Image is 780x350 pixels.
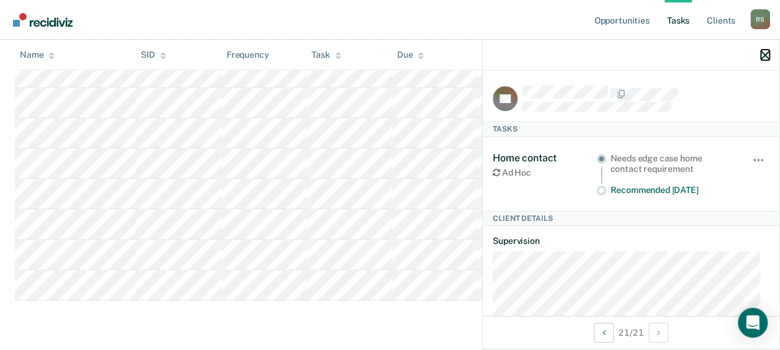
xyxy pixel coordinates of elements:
div: Open Intercom Messenger [738,308,768,338]
div: Tasks [483,122,779,137]
button: Previous Client [594,323,614,343]
div: Needs edge case home contact requirement [610,153,735,174]
div: Recommended [DATE] [610,185,735,195]
div: Name [20,50,55,60]
div: R S [750,9,770,29]
div: Due [397,50,424,60]
div: Ad Hoc [493,168,596,178]
div: Task [312,50,341,60]
button: Profile dropdown button [750,9,770,29]
div: Home contact [493,152,596,164]
div: Frequency [226,50,269,60]
div: SID [141,50,166,60]
button: Next Client [648,323,668,343]
img: Recidiviz [13,13,73,27]
div: 21 / 21 [483,316,779,349]
div: Client Details [483,211,779,226]
dt: Supervision [493,236,769,246]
